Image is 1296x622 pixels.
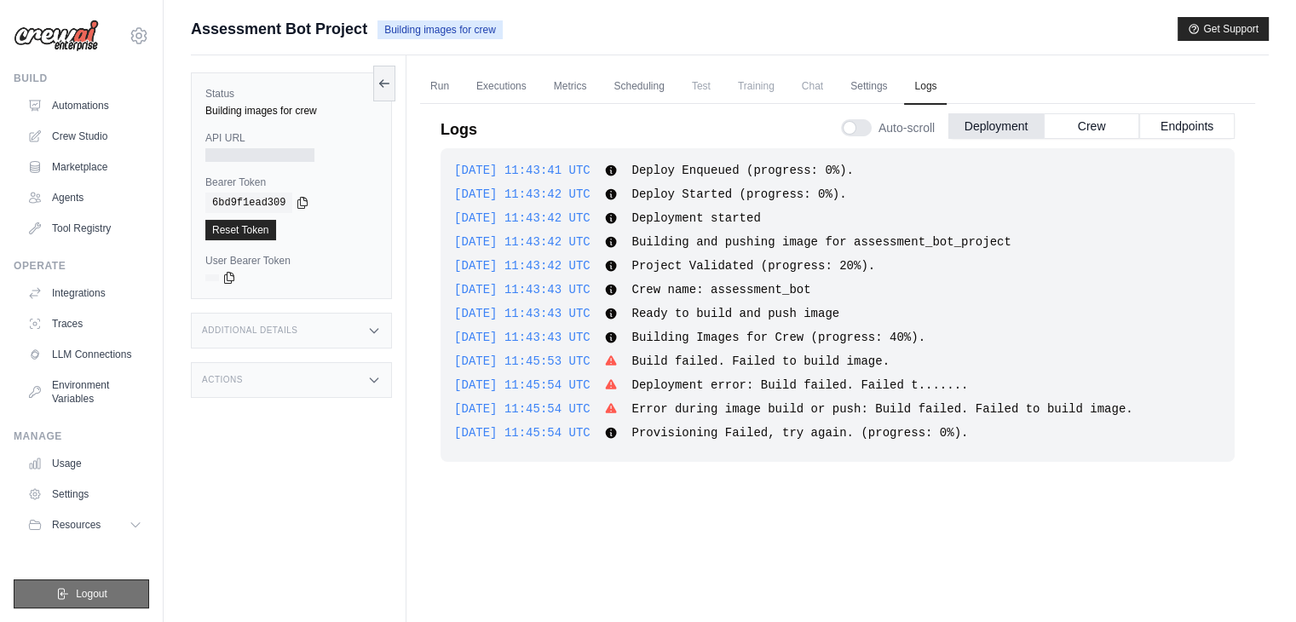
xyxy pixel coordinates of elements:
[191,17,367,41] span: Assessment Bot Project
[20,341,149,368] a: LLM Connections
[631,426,968,440] span: Provisioning Failed, try again. (progress: 0%).
[948,113,1044,139] button: Deployment
[1178,17,1269,41] button: Get Support
[1139,113,1235,139] button: Endpoints
[454,331,590,344] span: [DATE] 11:43:43 UTC
[454,354,590,368] span: [DATE] 11:45:53 UTC
[631,187,846,201] span: Deploy Started (progress: 0%).
[20,123,149,150] a: Crew Studio
[20,310,149,337] a: Traces
[76,587,107,601] span: Logout
[202,325,297,336] h3: Additional Details
[454,259,590,273] span: [DATE] 11:43:42 UTC
[205,104,377,118] div: Building images for crew
[878,119,935,136] span: Auto-scroll
[420,69,459,105] a: Run
[20,92,149,119] a: Automations
[20,215,149,242] a: Tool Registry
[454,378,590,392] span: [DATE] 11:45:54 UTC
[454,187,590,201] span: [DATE] 11:43:42 UTC
[441,118,477,141] p: Logs
[544,69,597,105] a: Metrics
[631,402,1132,416] span: Error during image build or push: Build failed. Failed to build image.
[202,375,243,385] h3: Actions
[454,307,590,320] span: [DATE] 11:43:43 UTC
[14,429,149,443] div: Manage
[14,20,99,52] img: Logo
[631,259,875,273] span: Project Validated (progress: 20%).
[20,153,149,181] a: Marketplace
[631,378,968,392] span: Deployment error: Build failed. Failed t.......
[631,235,1011,249] span: Building and pushing image for assessment_bot_project
[20,371,149,412] a: Environment Variables
[20,184,149,211] a: Agents
[454,283,590,297] span: [DATE] 11:43:43 UTC
[1211,540,1296,622] iframe: Chat Widget
[205,87,377,101] label: Status
[205,193,292,213] code: 6bd9f1ead309
[14,259,149,273] div: Operate
[454,402,590,416] span: [DATE] 11:45:54 UTC
[377,20,503,39] span: Building images for crew
[454,235,590,249] span: [DATE] 11:43:42 UTC
[631,354,889,368] span: Build failed. Failed to build image.
[205,131,377,145] label: API URL
[20,279,149,307] a: Integrations
[205,176,377,189] label: Bearer Token
[631,331,924,344] span: Building Images for Crew (progress: 40%).
[840,69,897,105] a: Settings
[466,69,537,105] a: Executions
[631,164,853,177] span: Deploy Enqueued (progress: 0%).
[631,307,839,320] span: Ready to build and push image
[728,69,785,103] span: Training is not available until the deployment is complete
[14,579,149,608] button: Logout
[454,426,590,440] span: [DATE] 11:45:54 UTC
[631,283,810,297] span: Crew name: assessment_bot
[52,518,101,532] span: Resources
[904,69,947,105] a: Logs
[792,69,833,103] span: Chat is not available until the deployment is complete
[682,69,721,103] span: Test
[20,481,149,508] a: Settings
[20,511,149,538] button: Resources
[603,69,674,105] a: Scheduling
[454,164,590,177] span: [DATE] 11:43:41 UTC
[205,220,276,240] a: Reset Token
[14,72,149,85] div: Build
[205,254,377,268] label: User Bearer Token
[631,211,760,225] span: Deployment started
[454,211,590,225] span: [DATE] 11:43:42 UTC
[1044,113,1139,139] button: Crew
[20,450,149,477] a: Usage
